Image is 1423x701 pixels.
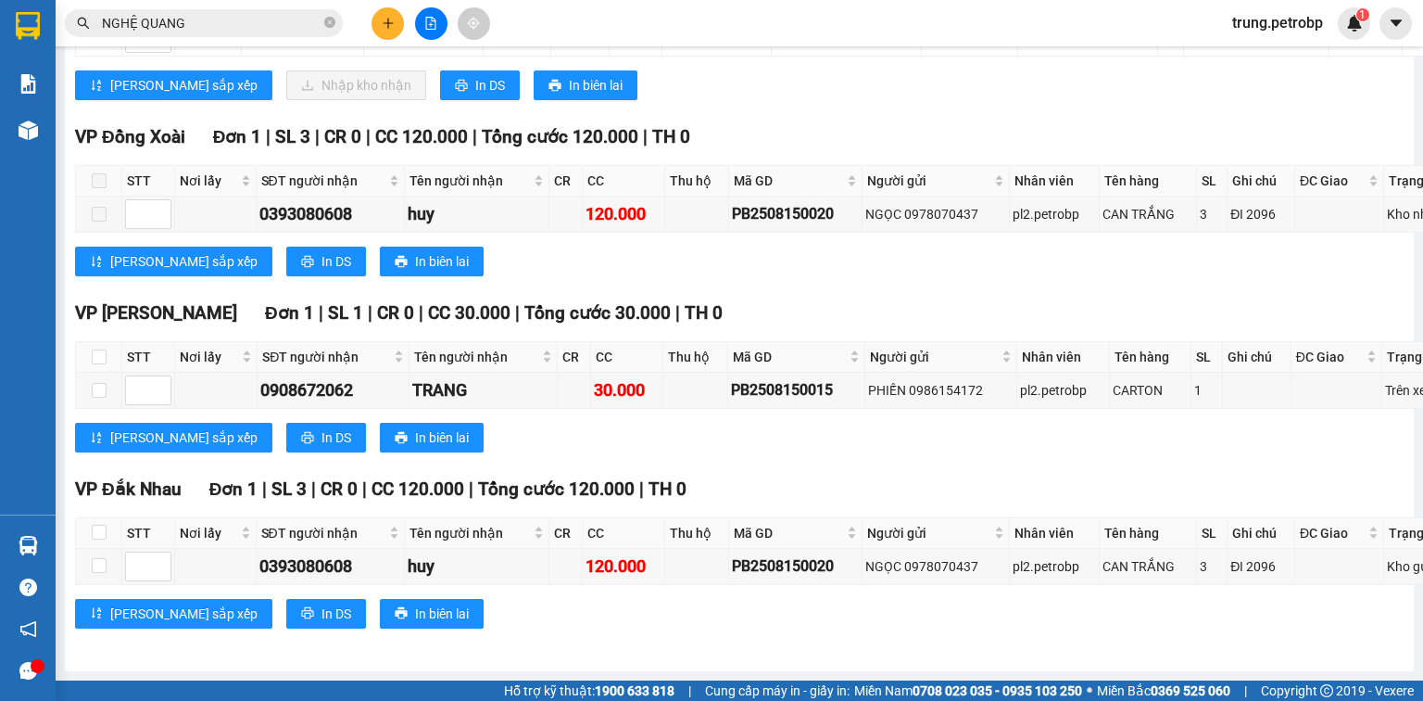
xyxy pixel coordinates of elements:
span: | [469,478,473,500]
th: CR [549,518,583,549]
span: | [1244,681,1247,701]
th: Thu hộ [665,166,729,197]
button: sort-ascending[PERSON_NAME] sắp xếp [75,423,272,452]
div: ĐI 2096 [1230,556,1291,577]
span: In biên lai [415,604,469,624]
span: | [688,681,691,701]
th: CR [549,166,583,197]
span: Đơn 1 [265,302,314,324]
span: CC : [142,124,168,144]
th: Thu hộ [663,342,728,373]
th: Nhân viên [1010,166,1100,197]
th: Tên hàng [1100,166,1197,197]
div: PB2508150020 [732,554,859,578]
td: PB2508150015 [728,373,864,409]
span: Đơn 1 [213,126,262,147]
button: printerIn DS [440,70,520,100]
span: CR 0 [321,478,358,500]
th: CC [591,342,663,373]
span: printer [548,79,561,94]
button: printerIn biên lai [534,70,637,100]
button: plus [371,7,404,40]
strong: 0369 525 060 [1151,683,1230,698]
span: CR 0 [377,302,414,324]
th: STT [122,342,175,373]
th: Tên hàng [1110,342,1191,373]
span: VP Đắk Nhau [75,478,182,500]
th: Thu hộ [665,518,729,549]
span: Cung cấp máy in - giấy in: [705,681,850,701]
span: | [643,126,648,147]
span: Mã GD [734,171,843,191]
span: | [311,478,316,500]
span: ĐC Giao [1296,347,1363,367]
span: Tổng cước 120.000 [482,126,638,147]
div: 120.000 [586,201,661,227]
span: SĐT người nhận [261,171,385,191]
div: VP Bù Nho [145,16,271,60]
button: sort-ascending[PERSON_NAME] sắp xếp [75,70,272,100]
span: Nơi lấy [180,347,238,367]
span: CC 30.000 [428,302,510,324]
th: CC [583,518,665,549]
div: 0393080608 [259,554,401,580]
span: SL 3 [271,478,307,500]
div: TIÊN [145,60,271,83]
span: TH 0 [685,302,723,324]
span: Người gửi [867,523,990,543]
div: 0908672062 [260,377,406,403]
span: printer [395,431,408,446]
span: TH 0 [649,478,686,500]
img: icon-new-feature [1346,15,1363,32]
span: printer [455,79,468,94]
td: TRANG [409,373,558,409]
button: sort-ascending[PERSON_NAME] sắp xếp [75,247,272,276]
span: copyright [1320,684,1333,697]
div: 1 [1194,380,1219,401]
th: SL [1197,166,1228,197]
span: In biên lai [569,75,623,96]
th: Ghi chú [1228,518,1295,549]
span: In DS [321,251,351,272]
span: Tên người nhận [414,347,538,367]
span: question-circle [19,579,37,596]
span: SĐT người nhận [262,347,390,367]
span: printer [301,431,314,446]
span: printer [301,606,314,621]
span: printer [395,606,408,621]
div: 120.000 [586,554,661,580]
button: printerIn biên lai [380,247,484,276]
div: huy [408,201,547,227]
span: Nơi lấy [180,523,237,543]
span: In biên lai [415,251,469,272]
span: SL 3 [275,126,310,147]
img: solution-icon [19,74,38,94]
div: VP Bình Triệu [16,16,132,60]
span: | [315,126,320,147]
span: | [366,126,371,147]
sup: 1 [1356,8,1369,21]
div: NGỌC 0978070437 [865,204,1006,224]
th: STT [122,518,175,549]
span: Tên người nhận [409,171,531,191]
span: close-circle [324,15,335,32]
span: Tổng cước 120.000 [478,478,635,500]
span: | [266,126,271,147]
span: plus [382,17,395,30]
span: | [515,302,520,324]
span: VP [PERSON_NAME] [75,302,237,324]
strong: 1900 633 818 [595,683,674,698]
th: Tên hàng [1100,518,1197,549]
span: VP Đồng Xoài [75,126,185,147]
span: Miền Nam [854,681,1082,701]
span: SL 1 [328,302,363,324]
td: 0393080608 [257,549,405,585]
button: printerIn DS [286,423,366,452]
div: 0393080608 [259,201,401,227]
span: Người gửi [870,347,999,367]
span: Gửi: [16,18,44,37]
button: printerIn biên lai [380,423,484,452]
span: printer [301,255,314,270]
span: aim [467,17,480,30]
div: CAN TRẮNG [1102,556,1193,577]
